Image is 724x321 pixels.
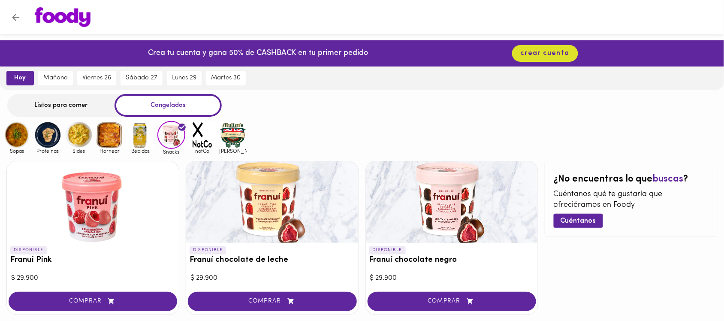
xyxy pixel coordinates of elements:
iframe: Messagebird Livechat Widget [674,271,715,312]
div: $ 29.900 [370,273,534,283]
span: lunes 29 [172,74,196,82]
span: hoy [12,74,28,82]
span: sábado 27 [126,74,157,82]
span: Snacks [157,149,185,154]
img: Sopas [3,121,31,149]
div: Franui Pink [7,161,179,243]
button: martes 30 [206,71,246,85]
span: Cuéntanos [561,217,596,225]
span: Sopas [3,148,31,154]
div: $ 29.900 [11,273,175,283]
div: Franuí chocolate negro [366,161,538,243]
button: mañana [38,71,73,85]
h3: Franuí chocolate negro [369,256,534,265]
span: COMPRAR [19,298,166,305]
button: COMPRAR [188,292,356,311]
img: Proteinas [34,121,62,149]
img: Sides [65,121,93,149]
span: Sides [65,148,93,154]
button: Volver [5,7,26,28]
span: [PERSON_NAME] [219,148,247,154]
img: logo.png [35,7,90,27]
p: Cuéntanos qué te gustaría que ofreciéramos en Foody [554,189,709,211]
span: COMPRAR [199,298,346,305]
button: hoy [6,71,34,85]
span: COMPRAR [378,298,525,305]
span: buscas [653,174,684,184]
span: notCo [188,148,216,154]
button: COMPRAR [368,292,536,311]
p: DISPONIBLE [369,246,406,254]
img: mullens [219,121,247,149]
span: Hornear [96,148,124,154]
button: sábado 27 [121,71,163,85]
p: DISPONIBLE [10,246,47,254]
h2: ¿No encuentras lo que ? [554,174,709,185]
img: notCo [188,121,216,149]
img: Bebidas [127,121,154,149]
span: viernes 26 [82,74,111,82]
div: Congelados [115,94,222,117]
button: viernes 26 [77,71,116,85]
span: crear cuenta [521,49,570,58]
span: Proteinas [34,148,62,154]
button: crear cuenta [512,45,578,62]
h3: Franuí chocolate de leche [190,256,355,265]
span: Bebidas [127,148,154,154]
button: Cuéntanos [554,214,603,228]
span: mañana [43,74,68,82]
span: martes 30 [211,74,241,82]
button: COMPRAR [9,292,177,311]
img: Snacks [157,121,185,149]
h3: Franui Pink [10,256,175,265]
button: lunes 29 [167,71,202,85]
img: Hornear [96,121,124,149]
div: Listos para comer [7,94,115,117]
p: Crea tu cuenta y gana 50% de CASHBACK en tu primer pedido [148,48,368,59]
div: Franuí chocolate de leche [186,161,358,243]
div: $ 29.900 [190,273,354,283]
p: DISPONIBLE [190,246,226,254]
